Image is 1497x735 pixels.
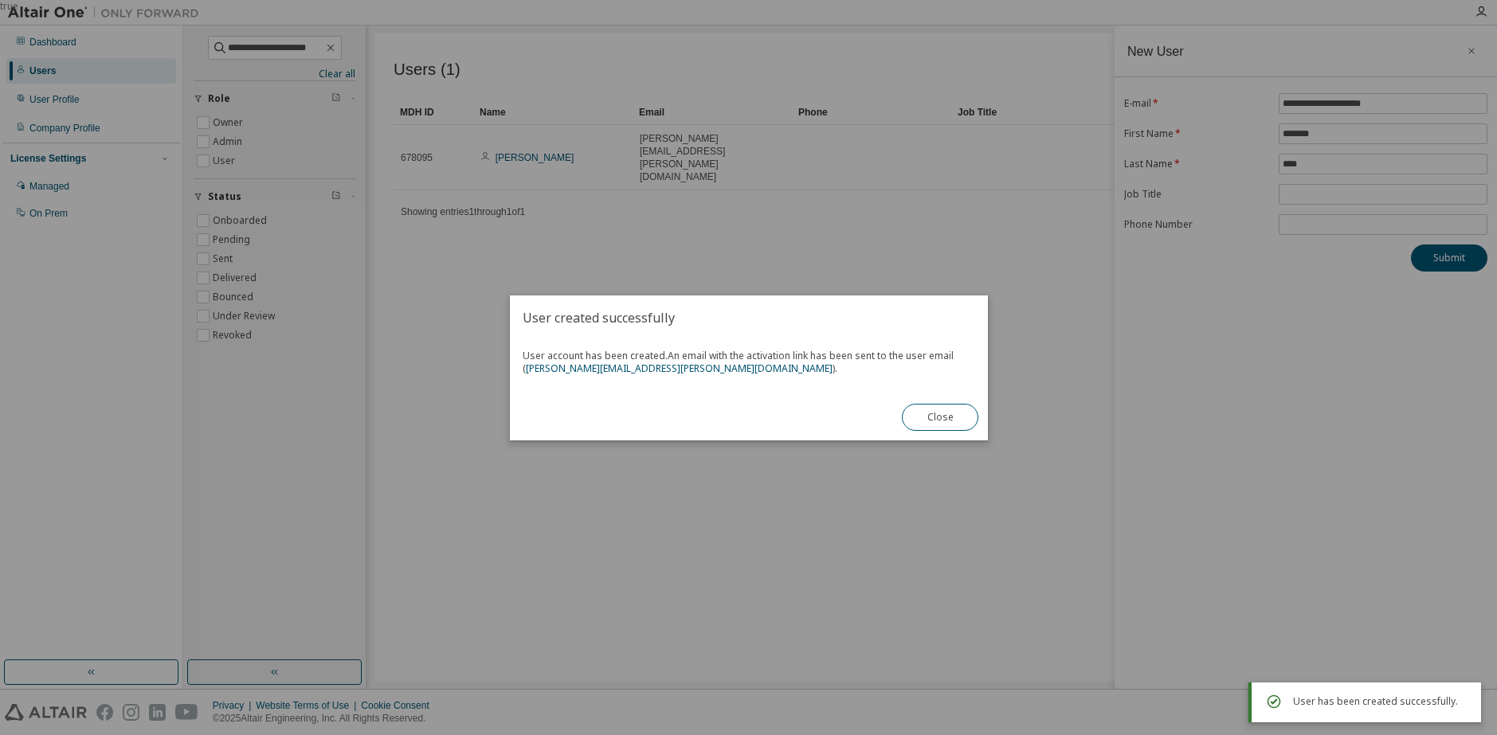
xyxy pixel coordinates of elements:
h2: User created successfully [510,295,988,340]
button: Close [902,404,978,431]
a: [PERSON_NAME][EMAIL_ADDRESS][PERSON_NAME][DOMAIN_NAME] [526,362,833,375]
span: An email with the activation link has been sent to the user email ( ). [523,349,954,375]
div: User has been created successfully. [1293,692,1468,711]
span: User account has been created. [523,350,975,375]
